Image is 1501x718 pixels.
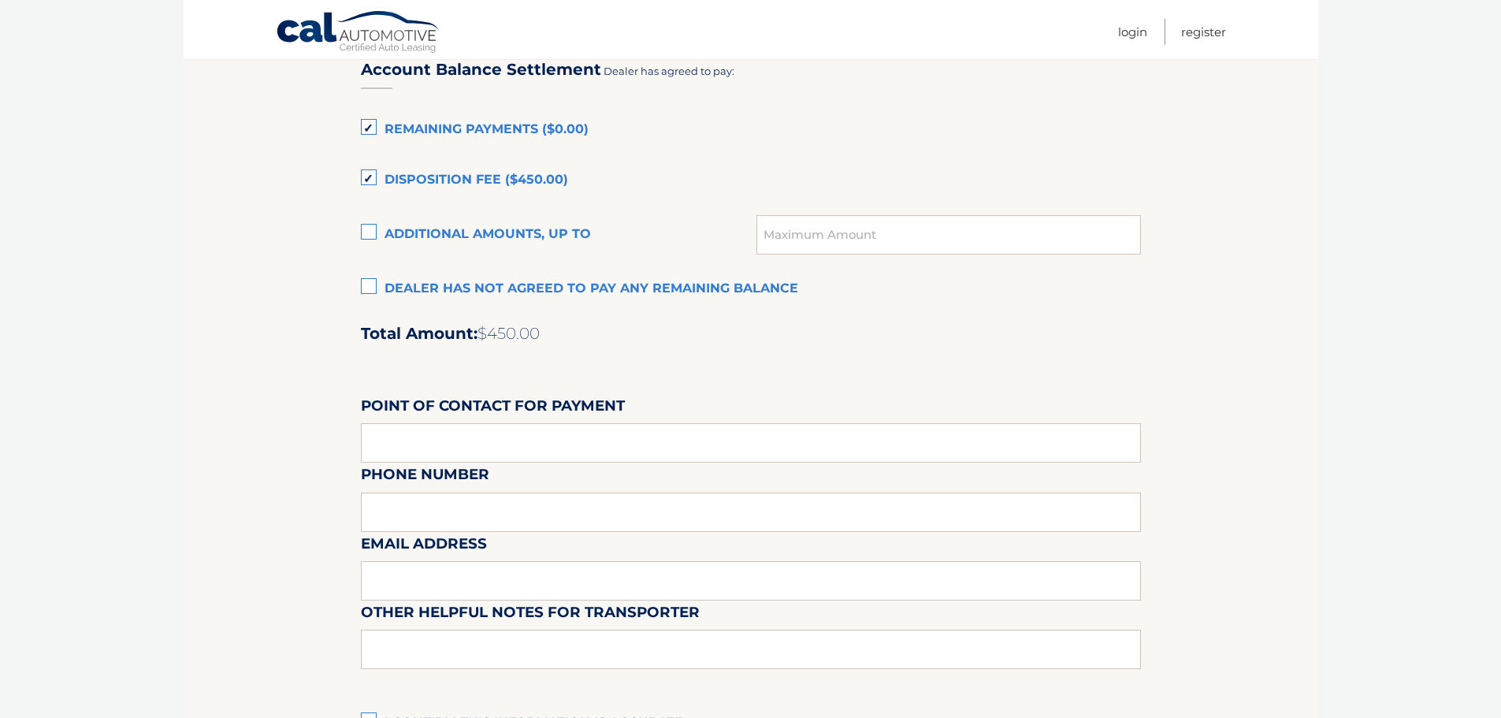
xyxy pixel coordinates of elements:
label: Email Address [361,532,487,561]
label: Disposition Fee ($450.00) [361,165,1141,196]
label: Additional amounts, up to [361,219,757,251]
label: Other helpful notes for transporter [361,601,700,630]
input: Maximum Amount [756,215,1140,255]
span: $450.00 [477,324,540,343]
label: Point of Contact for Payment [361,394,625,423]
a: Cal Automotive [276,10,441,56]
a: Login [1118,19,1147,45]
label: Dealer has not agreed to pay any remaining balance [361,273,1141,305]
h2: Total Amount: [361,324,1141,344]
h3: Account Balance Settlement [361,60,601,80]
label: Remaining Payments ($0.00) [361,114,1141,146]
span: Dealer has agreed to pay: [604,65,734,77]
a: Register [1181,19,1226,45]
